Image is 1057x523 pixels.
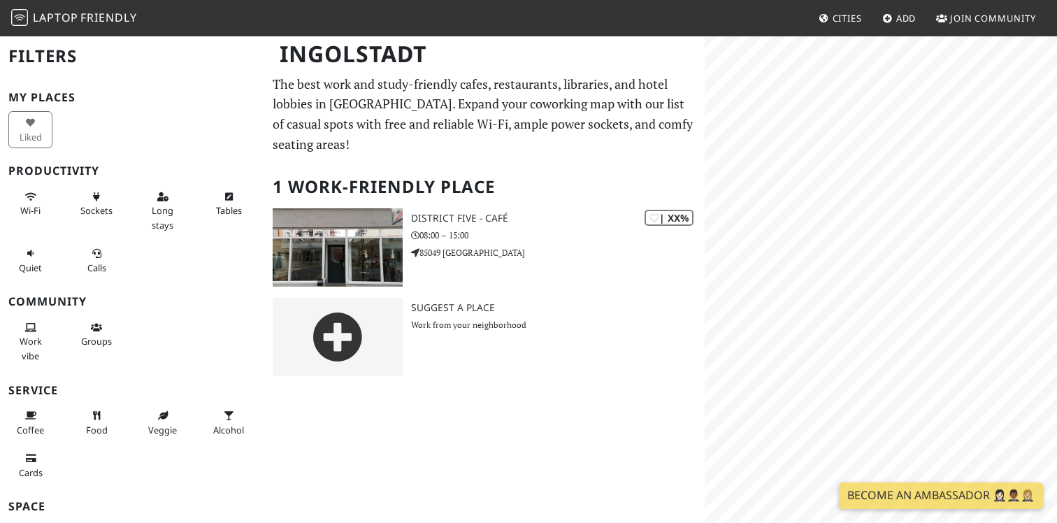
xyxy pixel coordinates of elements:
button: Alcohol [207,404,251,441]
h3: Space [8,500,256,513]
p: 85049 [GEOGRAPHIC_DATA] [411,246,705,259]
h3: Community [8,295,256,308]
h2: Filters [8,35,256,78]
span: Power sockets [80,204,113,217]
span: Work-friendly tables [216,204,242,217]
img: LaptopFriendly [11,9,28,26]
button: Food [75,404,119,441]
div: | XX% [645,210,693,226]
span: Quiet [19,261,42,274]
h3: Productivity [8,164,256,178]
button: Tables [207,185,251,222]
a: Join Community [930,6,1042,31]
button: Cards [8,447,52,484]
button: Sockets [75,185,119,222]
span: Coffee [17,424,44,436]
a: Suggest a Place Work from your neighborhood [264,298,705,376]
a: Cities [813,6,868,31]
a: Become an Ambassador 🤵🏻‍♀️🤵🏾‍♂️🤵🏼‍♀️ [839,482,1043,509]
a: LaptopFriendly LaptopFriendly [11,6,137,31]
span: Cities [833,12,862,24]
h3: District Five - Café [411,213,705,224]
h3: Service [8,384,256,397]
span: Video/audio calls [87,261,106,274]
p: The best work and study-friendly cafes, restaurants, libraries, and hotel lobbies in [GEOGRAPHIC_... [273,74,696,155]
span: Long stays [152,204,173,231]
span: Add [896,12,916,24]
p: Work from your neighborhood [411,318,705,331]
span: Join Community [950,12,1036,24]
button: Groups [75,316,119,353]
span: Group tables [81,335,112,348]
h3: Suggest a Place [411,302,705,314]
h3: My Places [8,91,256,104]
button: Veggie [141,404,185,441]
img: District Five - Café [273,208,403,287]
h1: Ingolstadt [268,35,702,73]
button: Long stays [141,185,185,236]
span: Food [86,424,108,436]
a: Add [877,6,922,31]
span: Stable Wi-Fi [20,204,41,217]
h2: 1 Work-Friendly Place [273,166,696,208]
button: Calls [75,242,119,279]
a: District Five - Café | XX% District Five - Café 08:00 – 15:00 85049 [GEOGRAPHIC_DATA] [264,208,705,287]
button: Coffee [8,404,52,441]
img: gray-place-d2bdb4477600e061c01bd816cc0f2ef0cfcb1ca9e3ad78868dd16fb2af073a21.png [273,298,403,376]
span: Friendly [80,10,136,25]
button: Quiet [8,242,52,279]
span: People working [20,335,42,361]
p: 08:00 – 15:00 [411,229,705,242]
button: Work vibe [8,316,52,367]
span: Alcohol [213,424,244,436]
span: Credit cards [19,466,43,479]
span: Laptop [33,10,78,25]
button: Wi-Fi [8,185,52,222]
span: Veggie [148,424,177,436]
